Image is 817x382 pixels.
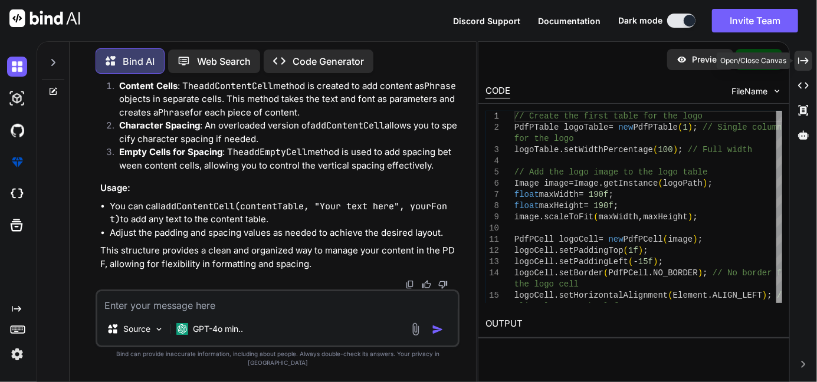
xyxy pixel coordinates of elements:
[514,302,624,311] span: Align logo to the left
[514,145,559,154] span: logoTable
[514,212,539,222] span: image
[478,310,789,338] h2: OUTPUT
[100,182,457,195] h3: Usage:
[703,123,782,132] span: // Single column
[119,80,178,91] strong: Content Cells
[638,212,643,222] span: ,
[110,200,457,226] li: You can call to add any text to the content table.
[643,212,688,222] span: maxHeight
[609,268,648,278] span: PdfPCell
[485,268,499,279] div: 14
[668,235,693,244] span: image
[692,54,724,65] p: Preview
[618,15,662,27] span: Dark mode
[539,201,584,210] span: maxHeight
[653,257,658,266] span: )
[539,190,579,199] span: maxWidth
[574,179,599,188] span: Image
[514,235,599,244] span: PdfPCell logoCell
[713,268,792,278] span: // No border for
[485,111,499,122] div: 1
[599,179,603,188] span: .
[559,145,564,154] span: .
[624,235,663,244] span: PdfPCell
[683,123,688,132] span: 1
[673,291,708,300] span: Element
[609,190,613,199] span: ;
[485,256,499,268] div: 13
[638,257,653,266] span: 15f
[554,246,559,255] span: .
[485,290,499,301] div: 15
[584,201,589,210] span: =
[96,350,460,367] p: Bind can provide inaccurate information, including about people. Always double-check its answers....
[310,120,385,131] code: addContentCell
[569,179,573,188] span: =
[199,80,273,92] code: addContentCell
[599,212,638,222] span: maxWidth
[564,145,653,154] span: setWidthPercentage
[658,145,673,154] span: 100
[693,123,697,132] span: ;
[609,123,613,132] span: =
[514,111,703,121] span: // Create the first table for the logo
[485,122,499,133] div: 2
[424,80,456,92] code: Phrase
[514,291,554,300] span: logoCell
[693,235,697,244] span: )
[599,235,603,244] span: =
[673,145,678,154] span: )
[110,226,457,240] li: Adjust the padding and spacing values as needed to achieve the desired layout.
[593,212,598,222] span: (
[559,246,624,255] span: setPaddingTop
[123,54,155,68] p: Bind AI
[485,178,499,189] div: 6
[658,179,663,188] span: (
[663,235,668,244] span: (
[485,200,499,212] div: 8
[453,16,520,26] span: Discord Support
[7,184,27,204] img: cloudideIcon
[762,291,767,300] span: )
[514,246,554,255] span: logoCell
[7,152,27,172] img: premium
[293,54,364,68] p: Code Generator
[409,322,422,336] img: attachment
[678,145,683,154] span: ;
[678,123,683,132] span: (
[579,190,583,199] span: =
[7,120,27,140] img: githubDark
[100,244,457,271] p: This structure provides a clean and organized way to manage your content in the PDF, allowing for...
[544,212,593,222] span: scaleToFit
[119,119,457,146] p: : An overloaded version of allows you to specify character spacing if needed.
[7,88,27,108] img: darkAi-studio
[658,257,663,266] span: ;
[514,190,539,199] span: float
[538,16,601,26] span: Documentation
[119,146,222,157] strong: Empty Cells for Spacing
[693,212,697,222] span: ;
[514,123,609,132] span: PdfPTable logoTable
[485,245,499,256] div: 12
[688,123,693,132] span: )
[698,235,703,244] span: ;
[485,156,499,167] div: 4
[634,123,678,132] span: PdfPTable
[485,144,499,156] div: 3
[703,268,707,278] span: ;
[514,257,554,266] span: logoCell
[514,268,554,278] span: logoCell
[708,291,713,300] span: .
[123,323,150,335] p: Source
[485,223,499,234] div: 10
[688,145,752,154] span: // Full width
[485,234,499,245] div: 11
[485,167,499,178] div: 5
[193,323,243,335] p: GPT-4o min..
[539,212,544,222] span: .
[653,268,698,278] span: NO_BORDER
[713,291,762,300] span: ALIGN_LEFT
[712,9,798,32] button: Invite Team
[703,179,707,188] span: )
[628,257,633,266] span: (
